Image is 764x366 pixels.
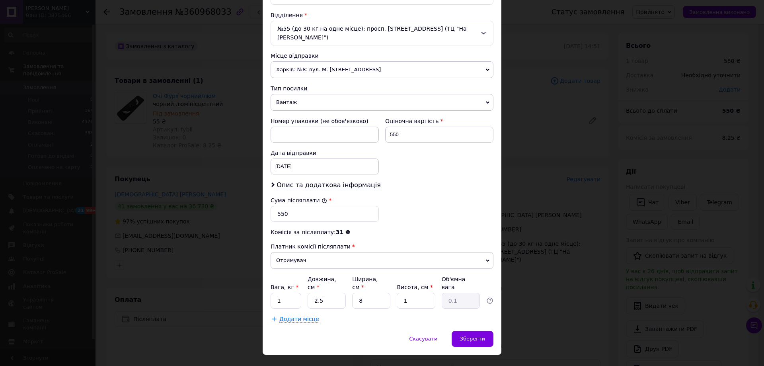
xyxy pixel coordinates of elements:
[385,117,493,125] div: Оціночна вартість
[352,276,378,290] label: Ширина, см
[271,228,493,236] div: Комісія за післяплату:
[271,284,298,290] label: Вага, кг
[397,284,433,290] label: Висота, см
[277,181,381,189] span: Опис та додаткова інформація
[308,276,336,290] label: Довжина, см
[271,252,493,269] span: Отримувач
[442,275,480,291] div: Об'ємна вага
[271,21,493,45] div: №55 (до 30 кг на одне місце): просп. [STREET_ADDRESS] (ТЦ "На [PERSON_NAME]")
[279,316,319,323] span: Додати місце
[271,53,319,59] span: Місце відправки
[271,243,351,250] span: Платник комісії післяплати
[271,61,493,78] span: Харків: №8: вул. М. [STREET_ADDRESS]
[271,197,327,204] label: Сума післяплати
[271,85,307,92] span: Тип посилки
[409,336,437,342] span: Скасувати
[336,229,350,235] span: 31 ₴
[271,117,379,125] div: Номер упаковки (не обов'язково)
[460,336,485,342] span: Зберегти
[271,11,493,19] div: Відділення
[271,94,493,111] span: Вантаж
[271,149,379,157] div: Дата відправки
